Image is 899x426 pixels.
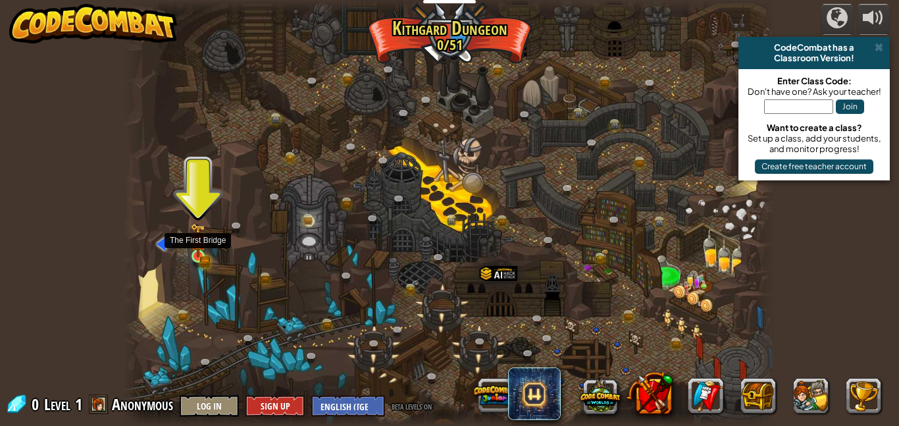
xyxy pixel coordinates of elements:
button: Adjust volume [857,4,890,35]
span: beta levels on [392,400,432,412]
img: CodeCombat - Learn how to code by playing a game [9,4,178,43]
div: Enter Class Code: [745,76,883,86]
div: Don't have one? Ask your teacher! [745,86,883,97]
img: portrait.png [412,280,419,286]
button: Sign Up [245,395,305,417]
div: Set up a class, add your students, and monitor progress! [745,133,883,154]
img: portrait.png [193,236,203,246]
img: portrait.png [292,148,299,153]
button: Join [836,99,864,114]
button: Create free teacher account [755,159,873,174]
div: CodeCombat has a [744,42,885,53]
span: Anonymous [112,394,173,415]
img: level-banner-unlock.png [190,223,205,257]
div: Classroom Version! [744,53,885,63]
span: 1 [75,394,82,415]
img: portrait.png [602,249,609,254]
span: Level [44,394,70,415]
img: bronze-chest.png [200,257,211,268]
span: 0 [32,394,43,415]
div: Want to create a class? [745,122,883,133]
button: Campaigns [821,4,854,35]
button: Log In [180,395,239,417]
